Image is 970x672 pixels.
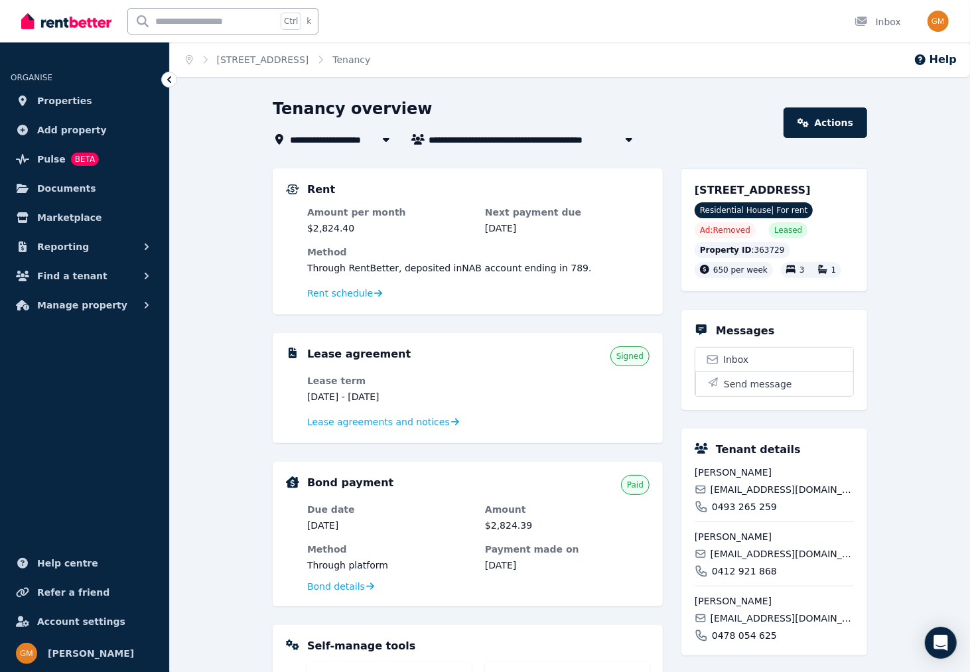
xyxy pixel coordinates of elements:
dt: Payment made on [485,543,650,556]
h5: Rent [307,182,335,198]
div: Open Intercom Messenger [925,627,957,659]
img: Rental Payments [286,184,299,194]
span: Add property [37,122,107,138]
h5: Messages [716,323,774,339]
span: BETA [71,153,99,166]
span: 1 [831,265,837,275]
div: : 363729 [695,242,790,258]
span: Bond details [307,580,365,593]
span: Reporting [37,239,89,255]
button: Help [914,52,957,68]
span: [PERSON_NAME] [695,530,854,543]
h5: Tenant details [716,442,801,458]
span: ORGANISE [11,73,52,82]
dd: [DATE] [485,559,650,572]
span: [PERSON_NAME] [695,594,854,608]
h5: Self-manage tools [307,638,415,654]
span: 3 [799,265,805,275]
span: Refer a friend [37,584,109,600]
a: Bond details [307,580,374,593]
span: [EMAIL_ADDRESS][DOMAIN_NAME] [711,547,854,561]
a: PulseBETA [11,146,159,172]
img: Gary McMullan [16,643,37,664]
a: Actions [784,107,867,138]
dt: Amount [485,503,650,516]
a: Rent schedule [307,287,383,300]
span: Rent schedule [307,287,373,300]
a: Properties [11,88,159,114]
span: Lease agreements and notices [307,415,450,429]
h5: Lease agreement [307,346,411,362]
span: Documents [37,180,96,196]
button: Find a tenant [11,263,159,289]
a: Marketplace [11,204,159,231]
span: [EMAIL_ADDRESS][DOMAIN_NAME] [711,612,854,625]
a: Refer a friend [11,579,159,606]
span: Property ID [700,245,752,255]
dd: Through platform [307,559,472,572]
span: Ad: Removed [700,225,750,235]
span: Ctrl [281,13,301,30]
span: Account settings [37,614,125,630]
a: Add property [11,117,159,143]
img: Gary McMullan [928,11,949,32]
a: Documents [11,175,159,202]
span: k [307,16,311,27]
span: Tenancy [332,53,370,66]
span: Signed [616,351,644,362]
span: Inbox [723,353,748,366]
dt: Next payment due [485,206,650,219]
span: Through RentBetter , deposited in NAB account ending in 789 . [307,263,592,273]
span: Help centre [37,555,98,571]
a: Inbox [695,348,853,371]
span: Find a tenant [37,268,107,284]
dt: Method [307,543,472,556]
a: Lease agreements and notices [307,415,459,429]
dd: $2,824.39 [485,519,650,532]
span: Properties [37,93,92,109]
dd: $2,824.40 [307,222,472,235]
span: [STREET_ADDRESS] [695,184,811,196]
span: Pulse [37,151,66,167]
span: Paid [627,480,644,490]
h5: Bond payment [307,475,393,491]
dd: [DATE] [485,222,650,235]
a: Help centre [11,550,159,576]
a: Account settings [11,608,159,635]
img: RentBetter [21,11,111,31]
dt: Method [307,245,650,259]
button: Send message [695,371,853,396]
dt: Lease term [307,374,472,387]
img: Bond Details [286,476,299,488]
button: Reporting [11,234,159,260]
a: [STREET_ADDRESS] [217,54,309,65]
span: [EMAIL_ADDRESS][DOMAIN_NAME] [711,483,854,496]
div: Inbox [855,15,901,29]
span: Leased [774,225,802,235]
dd: [DATE] - [DATE] [307,390,472,403]
nav: Breadcrumb [170,42,386,77]
span: 650 per week [713,265,768,275]
dt: Amount per month [307,206,472,219]
dd: [DATE] [307,519,472,532]
span: 0412 921 868 [712,565,777,578]
span: Send message [724,377,792,391]
span: Residential House | For rent [695,202,813,218]
span: Manage property [37,297,127,313]
span: [PERSON_NAME] [48,645,134,661]
span: Marketplace [37,210,102,226]
span: 0493 265 259 [712,500,777,513]
span: 0478 054 625 [712,629,777,642]
dt: Due date [307,503,472,516]
button: Manage property [11,292,159,318]
span: [PERSON_NAME] [695,466,854,479]
h1: Tenancy overview [273,98,433,119]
